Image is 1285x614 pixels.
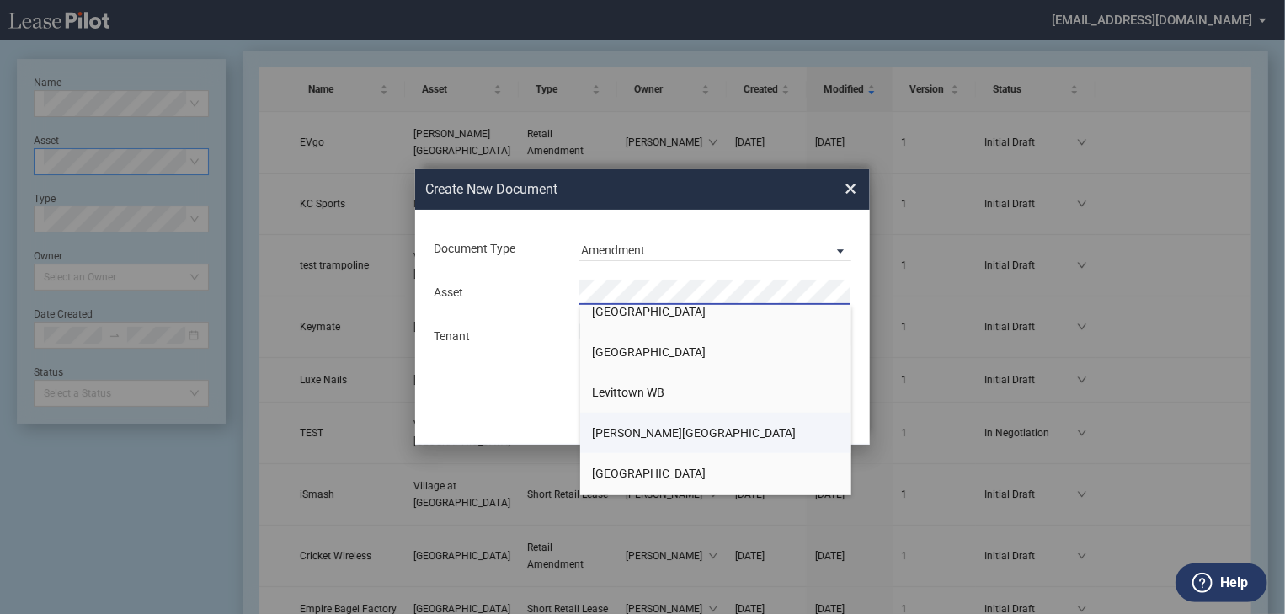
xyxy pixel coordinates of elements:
li: Levittown WB [580,372,852,413]
md-dialog: Create New ... [415,169,870,446]
li: [PERSON_NAME][GEOGRAPHIC_DATA] [580,413,852,453]
li: [GEOGRAPHIC_DATA] [580,332,852,372]
span: [GEOGRAPHIC_DATA] [593,345,706,359]
h2: Create New Document [425,180,784,199]
span: [PERSON_NAME][GEOGRAPHIC_DATA] [593,426,797,440]
span: Levittown WB [593,386,665,399]
li: [GEOGRAPHIC_DATA] [580,291,852,332]
span: [GEOGRAPHIC_DATA] [593,305,706,318]
div: Amendment [581,243,645,257]
label: Help [1220,572,1248,594]
div: Asset [424,285,569,302]
li: [GEOGRAPHIC_DATA] [580,453,852,494]
div: Tenant [424,328,569,345]
span: × [845,175,856,202]
md-select: Document Type: Amendment [579,236,851,261]
div: Document Type [424,241,569,258]
span: [GEOGRAPHIC_DATA] [593,467,706,480]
